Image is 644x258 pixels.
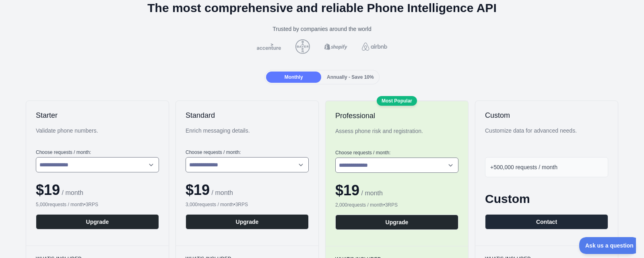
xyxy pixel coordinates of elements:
div: Assess phone risk and registration. [335,127,458,143]
label: Choose requests / month : [335,149,458,156]
span: +500,000 requests / month [490,164,557,170]
div: Enrich messaging details. [186,127,309,143]
div: Customize data for advanced needs. [485,127,608,143]
iframe: Toggle Customer Support [579,237,636,254]
label: Choose requests / month : [186,149,309,156]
